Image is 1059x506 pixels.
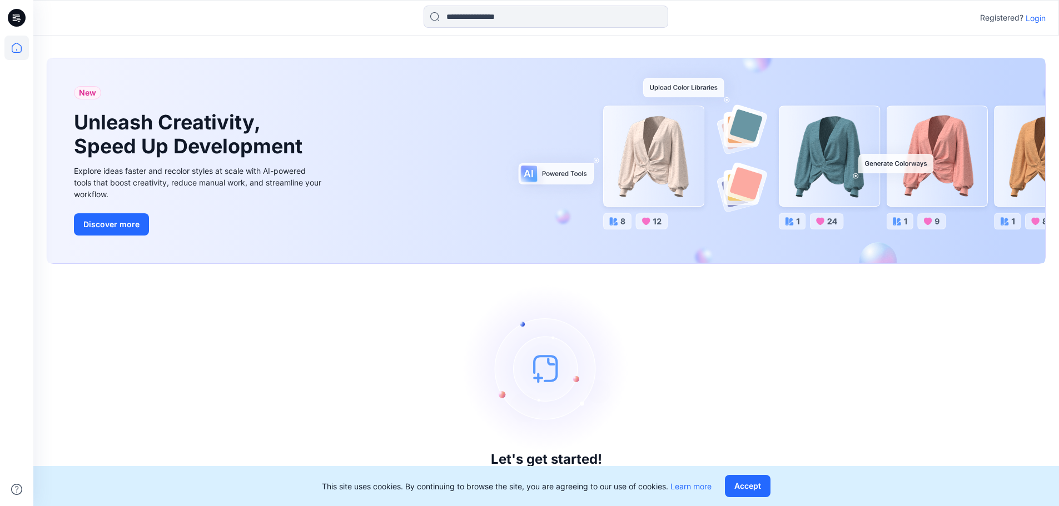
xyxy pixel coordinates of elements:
img: empty-state-image.svg [463,285,630,452]
p: Registered? [980,11,1023,24]
span: New [79,86,96,99]
a: Learn more [670,482,712,491]
div: Explore ideas faster and recolor styles at scale with AI-powered tools that boost creativity, red... [74,165,324,200]
button: Discover more [74,213,149,236]
h1: Unleash Creativity, Speed Up Development [74,111,307,158]
h3: Let's get started! [491,452,602,467]
p: This site uses cookies. By continuing to browse the site, you are agreeing to our use of cookies. [322,480,712,492]
a: Discover more [74,213,324,236]
button: Accept [725,475,770,497]
p: Login [1026,12,1046,24]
